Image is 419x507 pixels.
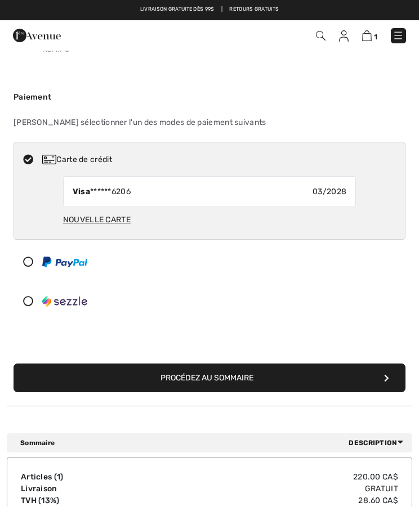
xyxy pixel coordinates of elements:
div: Nouvelle carte [63,209,131,230]
div: Carte de crédit [42,154,398,165]
span: | [221,6,222,14]
img: Recherche [316,31,326,41]
td: 28.60 CA$ [161,495,398,506]
td: Articles ( ) [21,471,161,483]
td: 220.00 CA$ [161,471,398,483]
div: Sommaire [20,438,408,448]
a: 1 [362,30,377,42]
a: 1ère Avenue [13,30,61,40]
span: Description [349,438,408,448]
td: Gratuit [161,483,398,495]
div: Paiement [14,91,405,103]
span: 03/2028 [313,186,346,198]
span: 1 [57,472,60,482]
td: TVH (13%) [21,495,161,506]
button: Procédez au sommaire [14,364,405,392]
img: Carte de crédit [42,155,56,164]
img: Mes infos [339,30,349,42]
a: Retours gratuits [229,6,279,14]
img: 1ère Avenue [13,24,61,47]
img: Panier d'achat [362,30,372,41]
img: Menu [393,30,404,41]
a: Livraison gratuite dès 99$ [140,6,215,14]
div: [PERSON_NAME] sélectionner l'un des modes de paiement suivants [14,107,405,137]
img: Sezzle [42,295,87,307]
img: PayPal [42,257,87,267]
span: 1 [374,33,377,41]
td: Livraison [21,483,161,495]
strong: Visa [73,187,90,196]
